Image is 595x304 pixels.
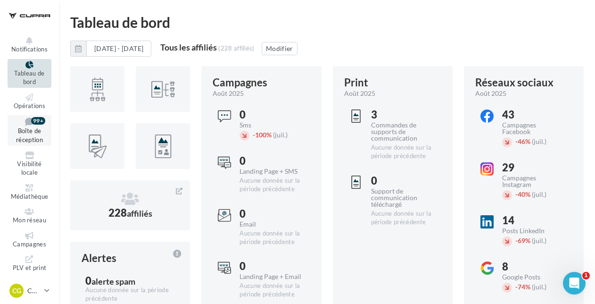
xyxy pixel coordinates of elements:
div: Aucune donnée sur la période précédente [240,229,302,246]
span: 40% [515,190,530,198]
span: Notifications [11,45,48,53]
a: Boîte de réception 99+ [8,115,51,145]
a: Visibilité locale [8,150,51,178]
div: Google Posts [502,274,572,280]
iframe: Intercom live chat [563,272,586,295]
div: Alertes [82,253,116,263]
div: 0 [371,176,441,186]
div: 0 [240,110,302,120]
div: Tableau de bord [70,15,584,29]
div: 0 [85,276,175,286]
span: Boîte de réception [16,127,43,144]
span: août 2025 [344,89,375,98]
div: (228 affiliés) [218,44,255,52]
span: Mon réseau [13,216,46,224]
span: CG [12,286,21,296]
div: Email [240,221,302,228]
a: PLV et print personnalisable [8,253,51,291]
span: août 2025 [475,89,506,98]
div: Aucune donnée sur la période précédente [240,177,302,194]
span: 74% [515,283,530,291]
div: Landing Page + Email [240,273,302,280]
div: Commandes de supports de communication [371,122,433,142]
div: 3 [371,110,433,120]
span: Opérations [14,102,45,110]
div: Tous les affiliés [160,43,217,51]
p: CUPRA Gestionnaire [27,286,41,296]
span: 69% [515,236,530,245]
span: (juil.) [532,190,546,198]
div: 0 [240,261,302,271]
div: 99+ [31,117,45,125]
span: - [253,131,255,139]
div: Aucune donnée sur la période précédente [371,210,441,227]
span: (juil.) [532,137,546,145]
span: - [515,236,518,245]
div: 43 [502,110,564,120]
a: Mon réseau [8,206,51,226]
span: (juil.) [532,283,546,291]
span: 46% [515,137,530,145]
button: Notifications [8,35,51,55]
div: Aucune donnée sur la période précédente [371,144,433,160]
span: (juil.) [532,236,546,245]
div: 29 [502,162,564,173]
div: Sms [240,122,302,128]
span: 100% [253,131,272,139]
span: - [515,137,518,145]
div: Campagnes Facebook [502,122,564,135]
span: PLV et print personnalisable [12,264,48,289]
button: [DATE] - [DATE] [70,41,151,57]
span: - [515,190,518,198]
div: Posts LinkedIn [502,228,564,234]
span: Campagnes [13,240,46,248]
a: Médiathèque [8,182,51,203]
div: alerte spam [91,277,135,286]
div: Support de communication téléchargé [371,188,441,208]
div: 8 [502,262,572,272]
div: 14 [502,215,564,226]
button: Modifier [262,42,297,55]
span: affiliés [127,208,152,219]
div: Print [344,77,368,88]
span: 1 [582,272,590,279]
div: Landing Page + SMS [240,168,302,175]
div: Aucune donnée sur la période précédente [85,286,175,303]
span: (juil.) [273,131,288,139]
div: 0 [240,209,302,219]
div: Campagnes Instagram [502,175,564,188]
a: CG CUPRA Gestionnaire [8,282,51,300]
a: Opérations [8,92,51,112]
a: Tableau de bord [8,59,51,88]
span: août 2025 [213,89,244,98]
div: 0 [240,156,302,166]
div: Réseaux sociaux [475,77,554,88]
span: Visibilité locale [17,160,41,177]
div: Campagnes [213,77,267,88]
div: Aucune donnée sur la période précédente [240,282,302,299]
span: - [515,283,518,291]
button: [DATE] - [DATE] [86,41,151,57]
span: 228 [108,206,152,219]
span: Tableau de bord [14,69,44,86]
span: Médiathèque [11,193,49,200]
a: Campagnes [8,230,51,250]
